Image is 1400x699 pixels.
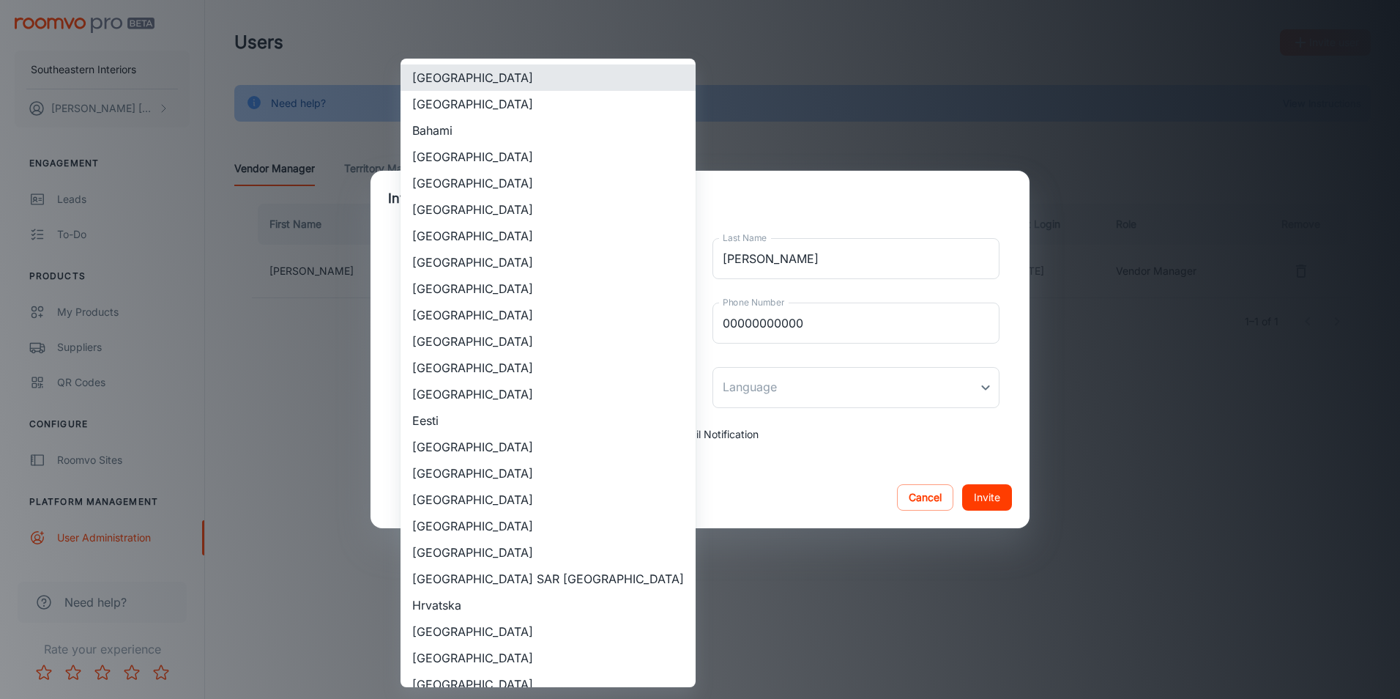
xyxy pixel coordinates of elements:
li: [GEOGRAPHIC_DATA] SAR [GEOGRAPHIC_DATA] [401,566,696,592]
li: [GEOGRAPHIC_DATA] [401,328,696,355]
li: [GEOGRAPHIC_DATA] [401,64,696,91]
li: [GEOGRAPHIC_DATA] [401,249,696,275]
li: [GEOGRAPHIC_DATA] [401,91,696,117]
li: [GEOGRAPHIC_DATA] [401,144,696,170]
li: [GEOGRAPHIC_DATA] [401,302,696,328]
li: [GEOGRAPHIC_DATA] [401,223,696,249]
li: [GEOGRAPHIC_DATA] [401,381,696,407]
li: [GEOGRAPHIC_DATA] [401,645,696,671]
li: [GEOGRAPHIC_DATA] [401,618,696,645]
li: Bahami [401,117,696,144]
li: [GEOGRAPHIC_DATA] [401,513,696,539]
li: [GEOGRAPHIC_DATA] [401,355,696,381]
li: [GEOGRAPHIC_DATA] [401,196,696,223]
li: [GEOGRAPHIC_DATA] [401,539,696,566]
li: Hrvatska [401,592,696,618]
li: [GEOGRAPHIC_DATA] [401,434,696,460]
li: [GEOGRAPHIC_DATA] [401,170,696,196]
li: [GEOGRAPHIC_DATA] [401,460,696,487]
li: [GEOGRAPHIC_DATA] [401,487,696,513]
li: [GEOGRAPHIC_DATA] [401,275,696,302]
li: [GEOGRAPHIC_DATA] [401,671,696,698]
li: Eesti [401,407,696,434]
